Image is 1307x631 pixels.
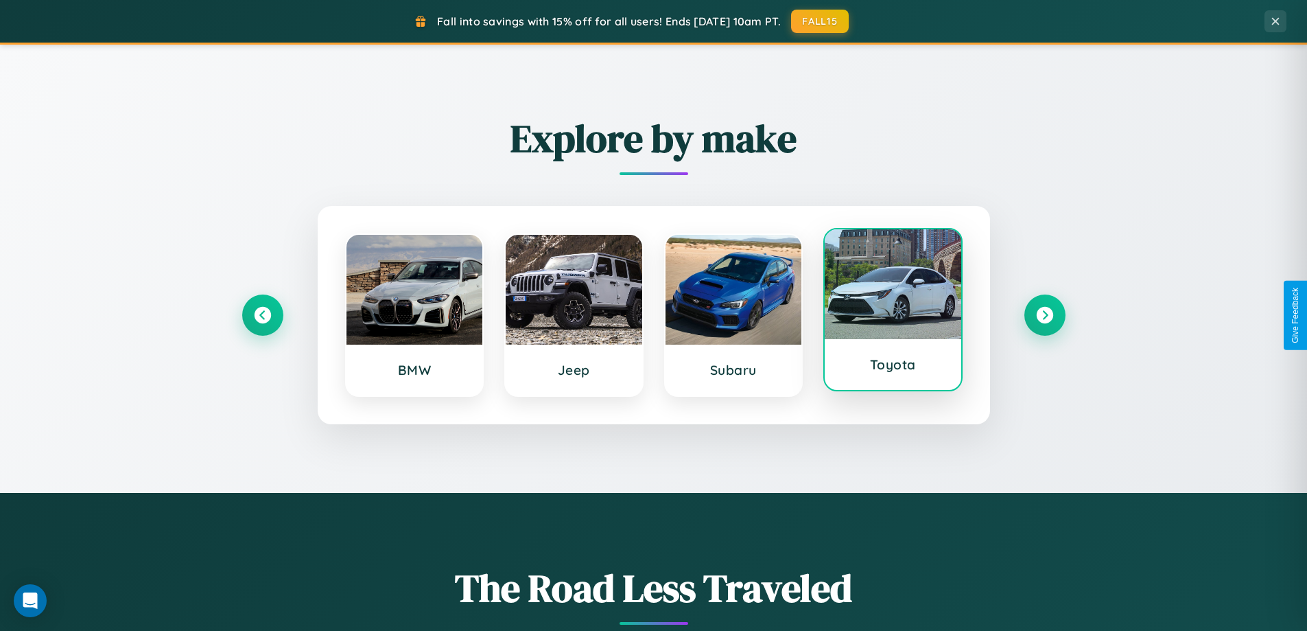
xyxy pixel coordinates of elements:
h3: BMW [360,362,469,378]
h3: Jeep [519,362,628,378]
div: Give Feedback [1291,288,1300,343]
span: Fall into savings with 15% off for all users! Ends [DATE] 10am PT. [437,14,781,28]
h1: The Road Less Traveled [242,562,1065,615]
div: Open Intercom Messenger [14,584,47,617]
h2: Explore by make [242,112,1065,165]
h3: Subaru [679,362,788,378]
h3: Toyota [838,356,947,373]
button: FALL15 [791,10,849,33]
